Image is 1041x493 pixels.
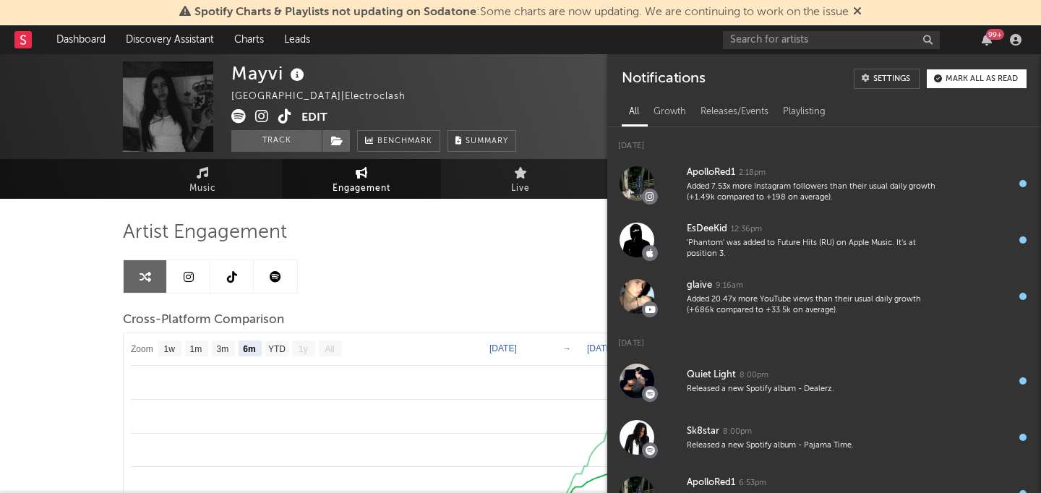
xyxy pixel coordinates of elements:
button: Edit [301,109,327,127]
div: glaive [687,277,712,294]
div: 8:00pm [723,426,752,437]
div: Playlisting [776,100,833,124]
div: Added 7.53x more Instagram followers than their usual daily growth (+1.49k compared to +198 on av... [687,181,941,204]
span: Dismiss [853,7,862,18]
span: Artist Engagement [123,224,287,241]
a: Settings [854,69,920,89]
span: Engagement [333,180,390,197]
span: Cross-Platform Comparison [123,312,284,329]
div: 12:36pm [731,224,762,235]
span: : Some charts are now updating. We are continuing to work on the issue [194,7,849,18]
a: Sk8star8:00pmReleased a new Spotify album - Pajama Time. [607,409,1041,466]
div: [DATE] [607,127,1041,155]
text: All [325,344,334,354]
div: 2:18pm [739,168,766,179]
div: Releases/Events [693,100,776,124]
text: Zoom [131,344,153,354]
div: Quiet Light [687,366,736,384]
div: Released a new Spotify album - Pajama Time. [687,440,941,451]
a: Engagement [282,159,441,199]
div: [DATE] [607,325,1041,353]
a: Music [123,159,282,199]
div: Sk8star [687,423,719,440]
div: Settings [873,75,910,83]
button: Track [231,130,322,152]
a: Charts [224,25,274,54]
div: 8:00pm [740,370,768,381]
div: Added 20.47x more YouTube views than their usual daily growth (+686k compared to +33.5k on average). [687,294,941,317]
span: Spotify Charts & Playlists not updating on Sodatone [194,7,476,18]
div: ApolloRed1 [687,474,735,492]
div: [GEOGRAPHIC_DATA] | Electroclash [231,88,422,106]
a: Discovery Assistant [116,25,224,54]
text: 1y [299,344,308,354]
a: Quiet Light8:00pmReleased a new Spotify album - Dealerz. [607,353,1041,409]
a: Live [441,159,600,199]
span: Live [511,180,530,197]
span: Summary [466,137,508,145]
button: Mark all as read [927,69,1027,88]
text: [DATE] [489,343,517,353]
div: 9:16am [716,280,743,291]
text: [DATE] [587,343,614,353]
div: EsDeeKid [687,220,727,238]
span: Benchmark [377,133,432,150]
div: 'Phantom' was added to Future Hits (RU) on Apple Music. It's at position 3. [687,238,941,260]
div: 6:53pm [739,478,766,489]
span: Music [189,180,216,197]
div: 99 + [986,29,1004,40]
text: 1w [164,344,176,354]
div: Released a new Spotify album - Dealerz. [687,384,941,395]
text: 6m [243,344,255,354]
text: 3m [217,344,229,354]
a: Dashboard [46,25,116,54]
a: EsDeeKid12:36pm'Phantom' was added to Future Hits (RU) on Apple Music. It's at position 3. [607,212,1041,268]
input: Search for artists [723,31,940,49]
div: All [622,100,646,124]
div: Notifications [622,69,705,89]
text: YTD [268,344,286,354]
a: ApolloRed12:18pmAdded 7.53x more Instagram followers than their usual daily growth (+1.49k compar... [607,155,1041,212]
div: Mayvi [231,61,308,85]
a: Audience [600,159,759,199]
a: glaive9:16amAdded 20.47x more YouTube views than their usual daily growth (+686k compared to +33.... [607,268,1041,325]
text: → [562,343,571,353]
div: Growth [646,100,693,124]
div: Mark all as read [946,75,1018,83]
text: 1m [190,344,202,354]
button: Summary [447,130,516,152]
a: Leads [274,25,320,54]
button: 99+ [982,34,992,46]
div: ApolloRed1 [687,164,735,181]
a: Benchmark [357,130,440,152]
